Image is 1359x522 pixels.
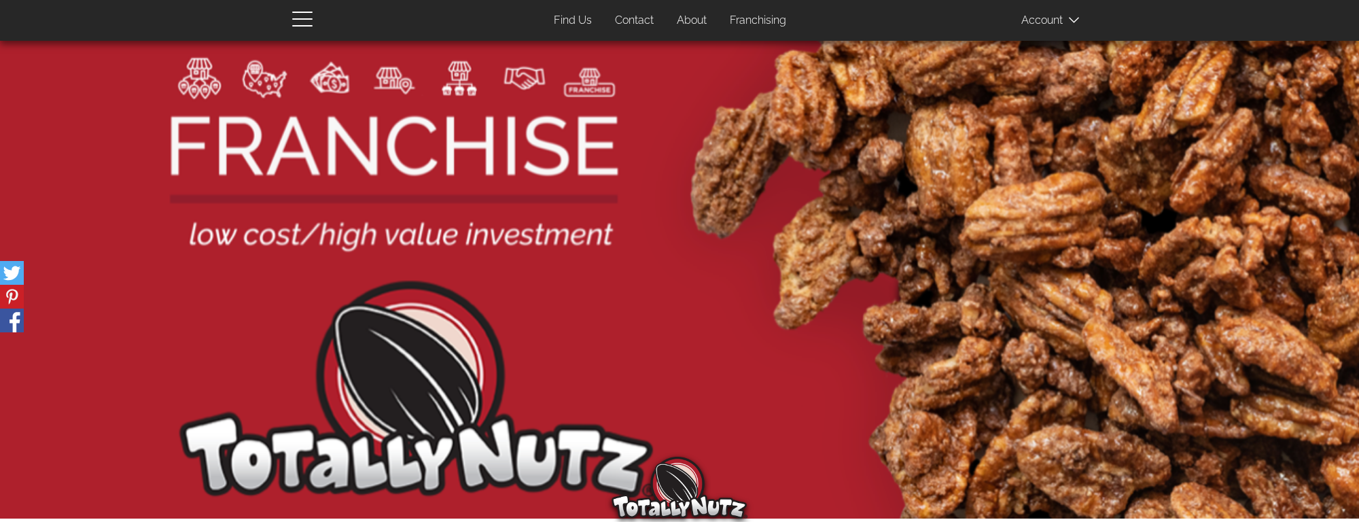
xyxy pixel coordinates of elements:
[720,7,796,34] a: Franchising
[612,457,747,519] img: Totally Nutz Logo
[544,7,602,34] a: Find Us
[605,7,664,34] a: Contact
[667,7,717,34] a: About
